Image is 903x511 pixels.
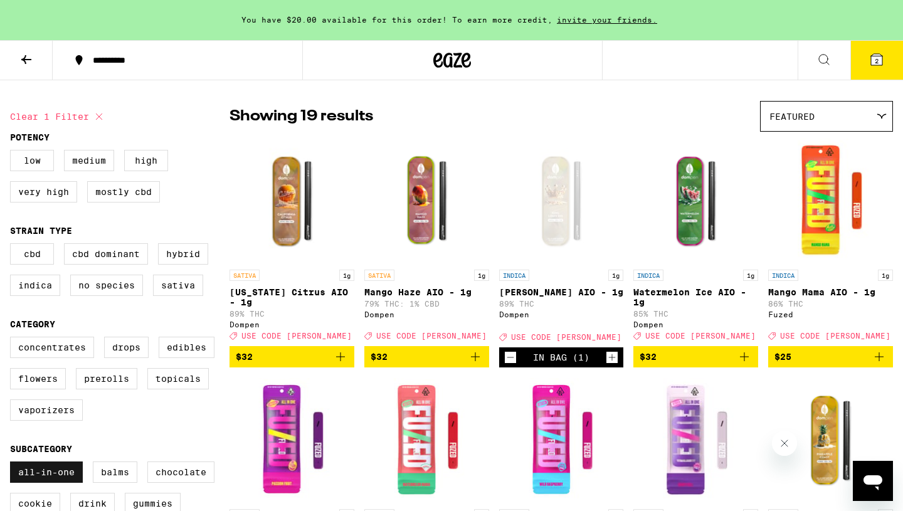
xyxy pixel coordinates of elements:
[230,310,354,318] p: 89% THC
[768,310,893,319] div: Fuzed
[10,319,55,329] legend: Category
[10,399,83,421] label: Vaporizers
[10,461,83,483] label: All-In-One
[640,352,657,362] span: $32
[499,270,529,281] p: INDICA
[10,444,72,454] legend: Subcategory
[768,138,893,346] a: Open page for Mango Mama AIO - 1g from Fuzed
[339,270,354,281] p: 1g
[230,320,354,329] div: Dompen
[774,352,791,362] span: $25
[159,337,214,358] label: Edibles
[371,352,388,362] span: $32
[93,461,137,483] label: Balms
[633,287,758,307] p: Watermelon Ice AIO - 1g
[230,346,354,367] button: Add to bag
[633,346,758,367] button: Add to bag
[768,300,893,308] p: 86% THC
[10,368,66,389] label: Flowers
[364,346,489,367] button: Add to bag
[364,138,489,346] a: Open page for Mango Haze AIO - 1g from Dompen
[364,310,489,319] div: Dompen
[499,138,624,347] a: Open page for King Louis XIII AIO - 1g from Dompen
[230,138,354,346] a: Open page for California Citrus AIO - 1g from Dompen
[10,275,60,296] label: Indica
[499,300,624,308] p: 89% THC
[230,377,354,503] img: Fuzed - Passion Fruit AIO - 1g
[768,138,893,263] img: Fuzed - Mango Mama AIO - 1g
[147,461,214,483] label: Chocolate
[645,332,756,340] span: USE CODE [PERSON_NAME]
[87,181,160,203] label: Mostly CBD
[376,332,487,340] span: USE CODE [PERSON_NAME]
[768,346,893,367] button: Add to bag
[70,275,143,296] label: No Species
[10,150,54,171] label: Low
[780,332,890,340] span: USE CODE [PERSON_NAME]
[10,226,72,236] legend: Strain Type
[8,9,90,19] span: Hi. Need any help?
[10,243,54,265] label: CBD
[104,337,149,358] label: Drops
[364,300,489,308] p: 79% THC: 1% CBD
[499,310,624,319] div: Dompen
[474,270,489,281] p: 1g
[230,270,260,281] p: SATIVA
[230,138,354,263] img: Dompen - California Citrus AIO - 1g
[850,41,903,80] button: 2
[769,112,815,122] span: Featured
[511,333,621,341] span: USE CODE [PERSON_NAME]
[236,352,253,362] span: $32
[772,431,797,456] iframe: Close message
[230,106,373,127] p: Showing 19 results
[230,287,354,307] p: [US_STATE] Citrus AIO - 1g
[608,270,623,281] p: 1g
[10,337,94,358] label: Concentrates
[768,287,893,297] p: Mango Mama AIO - 1g
[241,16,552,24] span: You have $20.00 available for this order! To earn more credit,
[633,138,758,346] a: Open page for Watermelon Ice AIO - 1g from Dompen
[606,351,618,364] button: Increment
[853,461,893,501] iframe: Button to launch messaging window
[768,377,893,503] img: Dompen - Pineapple Coast AIO - 1g
[499,287,624,297] p: [PERSON_NAME] AIO - 1g
[124,150,168,171] label: High
[878,270,893,281] p: 1g
[633,320,758,329] div: Dompen
[633,377,758,503] img: Fuzed - Grape Hill AIO - 1g
[76,368,137,389] label: Prerolls
[533,352,589,362] div: In Bag (1)
[10,132,50,142] legend: Potency
[364,270,394,281] p: SATIVA
[10,101,107,132] button: Clear 1 filter
[633,270,663,281] p: INDICA
[743,270,758,281] p: 1g
[499,377,624,503] img: Fuzed - Wild Raspberry AIO - 1g
[64,150,114,171] label: Medium
[64,243,148,265] label: CBD Dominant
[504,351,517,364] button: Decrement
[552,16,662,24] span: invite your friends.
[633,310,758,318] p: 85% THC
[10,181,77,203] label: Very High
[153,275,203,296] label: Sativa
[147,368,209,389] label: Topicals
[633,138,758,263] img: Dompen - Watermelon Ice AIO - 1g
[364,377,489,503] img: Fuzed - Watermelon Mania AIO - 1g
[158,243,208,265] label: Hybrid
[241,332,352,340] span: USE CODE [PERSON_NAME]
[364,287,489,297] p: Mango Haze AIO - 1g
[768,270,798,281] p: INDICA
[875,57,879,65] span: 2
[364,138,489,263] img: Dompen - Mango Haze AIO - 1g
